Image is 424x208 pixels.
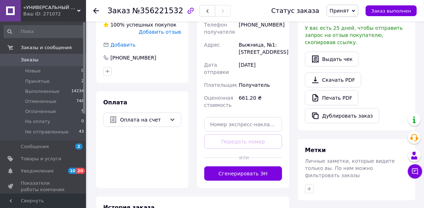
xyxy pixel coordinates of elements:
span: 2 [75,143,82,150]
div: успешных покупок [103,21,177,28]
span: Оплаченные [25,108,56,115]
span: 748 [76,98,84,105]
div: Вернуться назад [93,7,99,14]
span: Новые [25,68,41,74]
span: 20 [76,168,85,174]
span: Заказы [21,57,38,63]
button: Заказ выполнен [366,5,417,16]
button: Выдать чек [305,52,359,67]
span: 43 [79,129,84,135]
span: Адрес [204,42,220,48]
span: Телефон получателя [204,22,235,35]
span: Заказ выполнен [371,8,411,14]
span: 5 [81,108,84,115]
span: или [239,154,247,161]
span: Оценочная стоимость [204,95,233,108]
span: Оплата [103,99,127,106]
a: Печать PDF [305,90,358,105]
div: [PHONE_NUMBER] [110,54,157,61]
input: Номер экспресс-накладной [204,117,282,132]
div: 661.20 ₴ [237,91,284,112]
span: Дата отправки [204,62,229,75]
button: Чат с покупателем [408,164,422,179]
div: Получатель [237,79,284,91]
span: Показатели работы компании [21,180,66,193]
span: «УНИВЕРСАЛЬНЫЙ БАЗАР» [23,4,77,11]
span: Принятые [25,78,50,85]
span: Отмененные [25,98,56,105]
span: Заказ [108,6,130,15]
span: Добавить отзыв [139,29,181,35]
div: [PHONE_NUMBER] [237,18,284,38]
span: Метки [305,147,326,153]
span: Товары и услуги [21,156,61,162]
span: 2 [81,78,84,85]
span: 0 [81,68,84,74]
button: Сгенерировать ЭН [204,166,282,181]
span: У вас есть 25 дней, чтобы отправить запрос на отзыв покупателю, скопировав ссылку. [305,25,403,45]
span: №356221532 [132,6,183,15]
span: Добавить [110,42,135,48]
span: Плательщик [204,82,238,88]
span: Личные заметки, которые видите только вы. По ним можно фильтровать заказы [305,158,395,178]
div: Статус заказа [271,7,319,14]
span: Уведомления [21,168,53,174]
span: Сообщения [21,143,49,150]
div: Выжница, №1: [STREET_ADDRESS] [237,38,284,58]
a: Скачать PDF [305,72,361,88]
span: На оплату [25,118,50,125]
span: 14234 [71,88,84,95]
span: 100% [110,22,125,28]
span: Выполненные [25,88,59,95]
span: 0 [81,118,84,125]
div: [DATE] [237,58,284,79]
span: Оплата на счет [120,116,167,124]
input: Поиск [4,25,85,38]
span: Заказы и сообщения [21,44,72,51]
span: Принят [330,8,349,14]
span: Не отправленные [25,129,68,135]
button: Дублировать заказ [305,108,379,123]
span: 10 [68,168,76,174]
div: Ваш ID: 271072 [23,11,86,17]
